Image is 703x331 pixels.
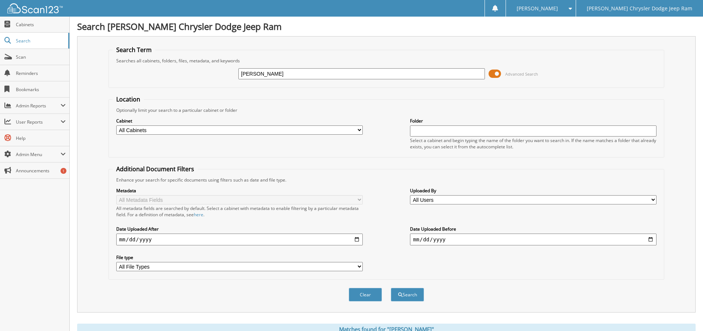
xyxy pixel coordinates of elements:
[349,288,382,301] button: Clear
[391,288,424,301] button: Search
[16,119,61,125] span: User Reports
[116,234,363,245] input: start
[116,254,363,261] label: File type
[16,54,66,60] span: Scan
[194,211,203,218] a: here
[61,168,66,174] div: 1
[410,137,657,150] div: Select a cabinet and begin typing the name of the folder you want to search in. If the name match...
[410,187,657,194] label: Uploaded By
[505,71,538,77] span: Advanced Search
[7,3,63,13] img: scan123-logo-white.svg
[16,86,66,93] span: Bookmarks
[116,187,363,194] label: Metadata
[116,226,363,232] label: Date Uploaded After
[77,20,696,32] h1: Search [PERSON_NAME] Chrysler Dodge Jeep Ram
[410,118,657,124] label: Folder
[113,95,144,103] legend: Location
[16,103,61,109] span: Admin Reports
[16,70,66,76] span: Reminders
[116,118,363,124] label: Cabinet
[16,151,61,158] span: Admin Menu
[116,205,363,218] div: All metadata fields are searched by default. Select a cabinet with metadata to enable filtering b...
[16,21,66,28] span: Cabinets
[113,46,155,54] legend: Search Term
[587,6,692,11] span: [PERSON_NAME] Chrysler Dodge Jeep Ram
[410,226,657,232] label: Date Uploaded Before
[16,38,65,44] span: Search
[113,58,660,64] div: Searches all cabinets, folders, files, metadata, and keywords
[113,107,660,113] div: Optionally limit your search to a particular cabinet or folder
[113,165,198,173] legend: Additional Document Filters
[16,135,66,141] span: Help
[16,168,66,174] span: Announcements
[410,234,657,245] input: end
[517,6,558,11] span: [PERSON_NAME]
[113,177,660,183] div: Enhance your search for specific documents using filters such as date and file type.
